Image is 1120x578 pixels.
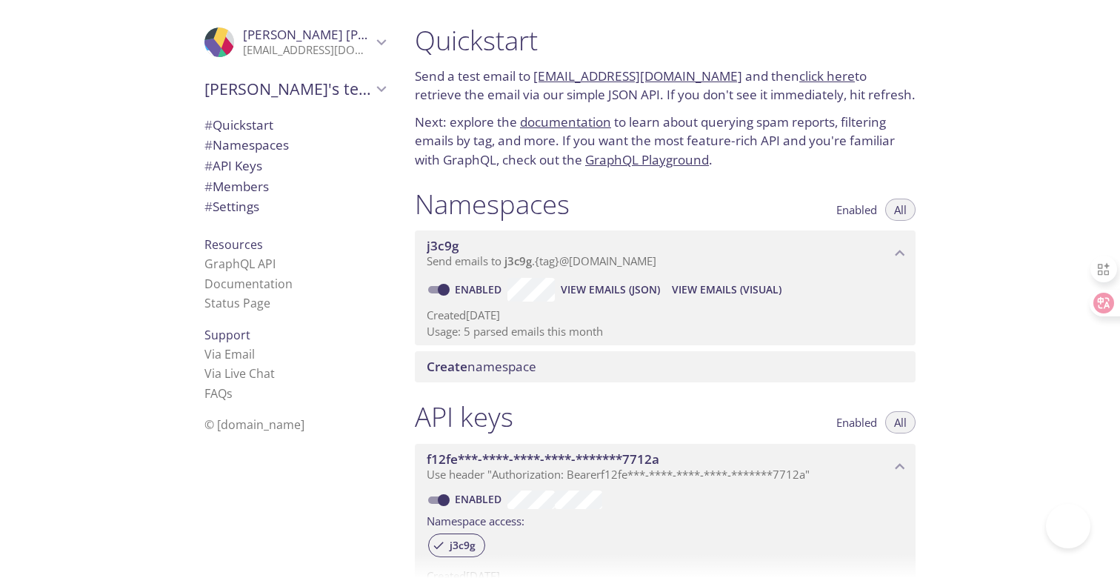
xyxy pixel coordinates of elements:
[227,385,233,402] span: s
[555,278,666,302] button: View Emails (JSON)
[504,253,532,268] span: j3c9g
[533,67,742,84] a: [EMAIL_ADDRESS][DOMAIN_NAME]
[204,198,259,215] span: Settings
[672,281,781,299] span: View Emails (Visual)
[427,509,524,531] label: Namespace access:
[204,157,213,174] span: #
[415,400,513,433] h1: API keys
[204,116,273,133] span: Quickstart
[427,253,656,268] span: Send emails to . {tag} @[DOMAIN_NAME]
[585,151,709,168] a: GraphQL Playground
[204,136,213,153] span: #
[428,534,485,557] div: j3c9g
[415,24,916,57] h1: Quickstart
[193,18,397,67] div: Tian Zhou
[415,230,916,276] div: j3c9g namespace
[427,308,904,323] p: Created [DATE]
[666,278,787,302] button: View Emails (Visual)
[204,256,276,272] a: GraphQL API
[204,116,213,133] span: #
[885,199,916,221] button: All
[204,416,304,433] span: © [DOMAIN_NAME]
[193,135,397,156] div: Namespaces
[453,282,507,296] a: Enabled
[827,199,886,221] button: Enabled
[243,43,372,58] p: [EMAIL_ADDRESS][DOMAIN_NAME]
[520,113,611,130] a: documentation
[441,539,484,552] span: j3c9g
[415,67,916,104] p: Send a test email to and then to retrieve the email via our simple JSON API. If you don't see it ...
[204,385,233,402] a: FAQ
[204,178,269,195] span: Members
[415,187,570,221] h1: Namespaces
[204,178,213,195] span: #
[204,79,372,99] span: [PERSON_NAME]'s team
[204,295,270,311] a: Status Page
[427,324,904,339] p: Usage: 5 parsed emails this month
[204,365,275,382] a: Via Live Chat
[415,113,916,170] p: Next: explore the to learn about querying spam reports, filtering emails by tag, and more. If you...
[885,411,916,433] button: All
[427,358,536,375] span: namespace
[415,351,916,382] div: Create namespace
[204,157,262,174] span: API Keys
[204,236,263,253] span: Resources
[193,70,397,108] div: Tian's team
[193,176,397,197] div: Members
[799,67,855,84] a: click here
[427,237,459,254] span: j3c9g
[193,156,397,176] div: API Keys
[204,327,250,343] span: Support
[193,196,397,217] div: Team Settings
[204,198,213,215] span: #
[204,346,255,362] a: Via Email
[561,281,660,299] span: View Emails (JSON)
[193,115,397,136] div: Quickstart
[204,136,289,153] span: Namespaces
[827,411,886,433] button: Enabled
[204,276,293,292] a: Documentation
[453,492,507,506] a: Enabled
[427,358,467,375] span: Create
[243,26,446,43] span: [PERSON_NAME] [PERSON_NAME]
[1046,504,1090,548] iframe: Help Scout Beacon - Open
